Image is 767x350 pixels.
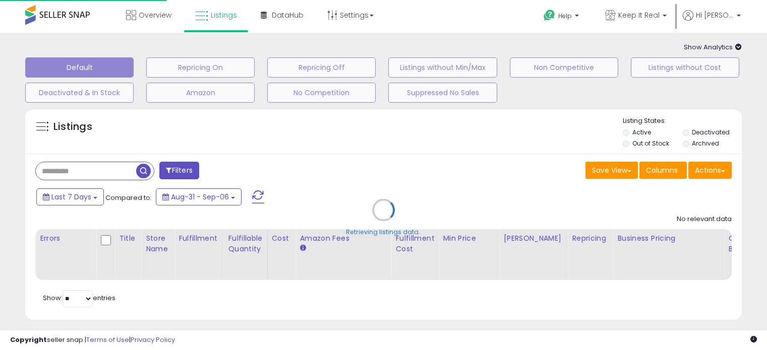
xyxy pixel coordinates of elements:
[558,12,572,20] span: Help
[696,10,734,20] span: Hi [PERSON_NAME]
[10,335,175,345] div: seller snap | |
[618,10,660,20] span: Keep It Real
[388,57,497,78] button: Listings without Min/Max
[346,228,422,237] div: Retrieving listings data..
[267,83,376,103] button: No Competition
[146,83,255,103] button: Amazon
[510,57,618,78] button: Non Competitive
[211,10,237,20] span: Listings
[131,335,175,344] a: Privacy Policy
[631,57,739,78] button: Listings without Cost
[146,57,255,78] button: Repricing On
[683,10,741,33] a: Hi [PERSON_NAME]
[684,42,742,52] span: Show Analytics
[388,83,497,103] button: Suppressed No Sales
[25,57,134,78] button: Default
[272,10,304,20] span: DataHub
[267,57,376,78] button: Repricing Off
[86,335,129,344] a: Terms of Use
[25,83,134,103] button: Deactivated & In Stock
[10,335,47,344] strong: Copyright
[536,2,589,33] a: Help
[543,9,556,22] i: Get Help
[139,10,171,20] span: Overview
